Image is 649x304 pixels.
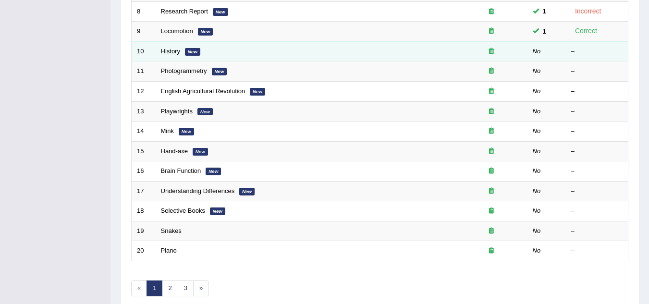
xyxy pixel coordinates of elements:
[533,87,541,95] em: No
[461,87,522,96] div: Exam occurring question
[461,47,522,56] div: Exam occurring question
[206,168,221,175] em: New
[539,6,550,16] span: You cannot take this question anymore
[161,187,235,195] a: Understanding Differences
[571,167,623,176] div: –
[461,167,522,176] div: Exam occurring question
[132,81,156,101] td: 12
[161,147,188,155] a: Hand-axe
[161,87,245,95] a: English Agricultural Revolution
[161,167,201,174] a: Brain Function
[461,67,522,76] div: Exam occurring question
[210,207,225,215] em: New
[461,147,522,156] div: Exam occurring question
[132,61,156,82] td: 11
[132,241,156,261] td: 20
[132,201,156,221] td: 18
[533,147,541,155] em: No
[571,87,623,96] div: –
[161,48,180,55] a: History
[132,101,156,122] td: 13
[147,280,162,296] a: 1
[161,247,177,254] a: Piano
[161,108,193,115] a: Playwrights
[161,8,208,15] a: Research Report
[571,127,623,136] div: –
[132,141,156,161] td: 15
[461,107,522,116] div: Exam occurring question
[193,280,209,296] a: »
[533,167,541,174] em: No
[197,108,213,116] em: New
[533,108,541,115] em: No
[533,247,541,254] em: No
[461,127,522,136] div: Exam occurring question
[571,246,623,255] div: –
[461,246,522,255] div: Exam occurring question
[533,187,541,195] em: No
[533,48,541,55] em: No
[533,127,541,134] em: No
[571,227,623,236] div: –
[198,28,213,36] em: New
[533,227,541,234] em: No
[571,6,605,17] div: Incorrect
[132,122,156,142] td: 14
[539,26,550,36] span: You cannot take this question anymore
[571,187,623,196] div: –
[571,207,623,216] div: –
[461,207,522,216] div: Exam occurring question
[132,181,156,201] td: 17
[250,88,265,96] em: New
[212,68,227,75] em: New
[178,280,194,296] a: 3
[161,227,182,234] a: Snakes
[162,280,178,296] a: 2
[193,148,208,156] em: New
[179,128,194,135] em: New
[161,127,174,134] a: Mink
[461,27,522,36] div: Exam occurring question
[461,187,522,196] div: Exam occurring question
[161,27,193,35] a: Locomotion
[132,161,156,182] td: 16
[571,47,623,56] div: –
[161,67,207,74] a: Photogrammetry
[571,107,623,116] div: –
[533,207,541,214] em: No
[461,227,522,236] div: Exam occurring question
[571,147,623,156] div: –
[132,22,156,42] td: 9
[132,221,156,241] td: 19
[132,1,156,22] td: 8
[461,7,522,16] div: Exam occurring question
[161,207,206,214] a: Selective Books
[571,25,601,36] div: Correct
[239,188,255,195] em: New
[185,48,200,56] em: New
[533,67,541,74] em: No
[132,41,156,61] td: 10
[213,8,228,16] em: New
[571,67,623,76] div: –
[131,280,147,296] span: «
